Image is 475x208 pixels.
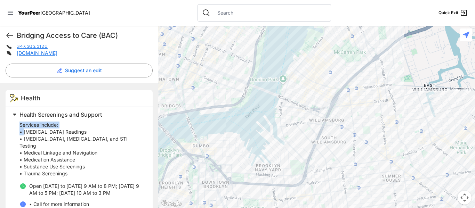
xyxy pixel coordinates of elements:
[17,50,57,56] a: [DOMAIN_NAME]
[213,9,327,16] input: Search
[17,31,153,40] h1: Bridging Access to Care (BAC)
[19,122,144,177] p: Services include: • [MEDICAL_DATA] Readings • [MEDICAL_DATA], [MEDICAL_DATA], and STI Testing • M...
[458,191,472,205] button: Map camera controls
[19,111,102,118] span: Health Screenings and Support
[29,183,139,196] span: Open [DATE] to [DATE] 9 AM to 8 PM; [DATE] 9 AM to 5 PM; [DATE] 10 AM to 3 PM
[160,199,183,208] a: Open this area in Google Maps (opens a new window)
[21,94,40,102] span: Health
[18,11,90,15] a: YourPeer[GEOGRAPHIC_DATA]
[18,10,40,16] span: YourPeer
[40,10,90,16] span: [GEOGRAPHIC_DATA]
[17,43,48,49] a: 347.505.5120
[6,64,153,77] button: Suggest an edit
[438,9,468,17] a: Quick Exit
[65,67,102,74] span: Suggest an edit
[160,199,183,208] img: Google
[29,201,89,208] p: • Call for more information
[438,10,458,16] span: Quick Exit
